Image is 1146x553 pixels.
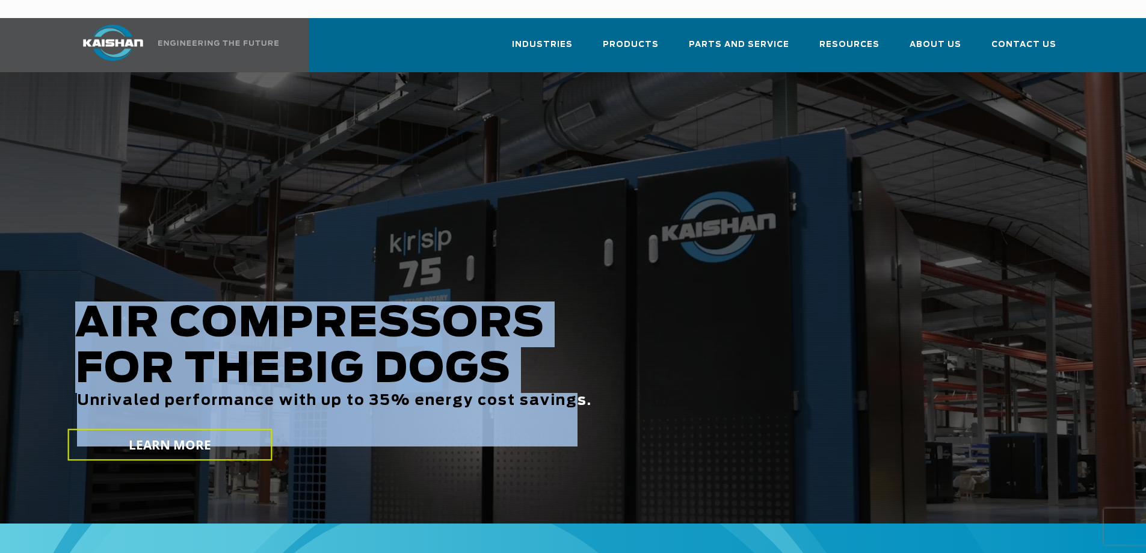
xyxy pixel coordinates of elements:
[158,40,279,46] img: Engineering the future
[68,18,281,72] a: Kaishan USA
[819,29,880,70] a: Resources
[128,436,211,454] span: LEARN MORE
[910,38,961,52] span: About Us
[512,38,573,52] span: Industries
[512,29,573,70] a: Industries
[77,394,592,408] span: Unrivaled performance with up to 35% energy cost savings.
[282,350,511,391] span: BIG DOGS
[991,38,1056,52] span: Contact Us
[67,429,272,461] a: LEARN MORE
[68,25,158,61] img: kaishan logo
[75,301,903,446] h2: AIR COMPRESSORS FOR THE
[910,29,961,70] a: About Us
[689,29,789,70] a: Parts and Service
[819,38,880,52] span: Resources
[603,38,659,52] span: Products
[689,38,789,52] span: Parts and Service
[991,29,1056,70] a: Contact Us
[603,29,659,70] a: Products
